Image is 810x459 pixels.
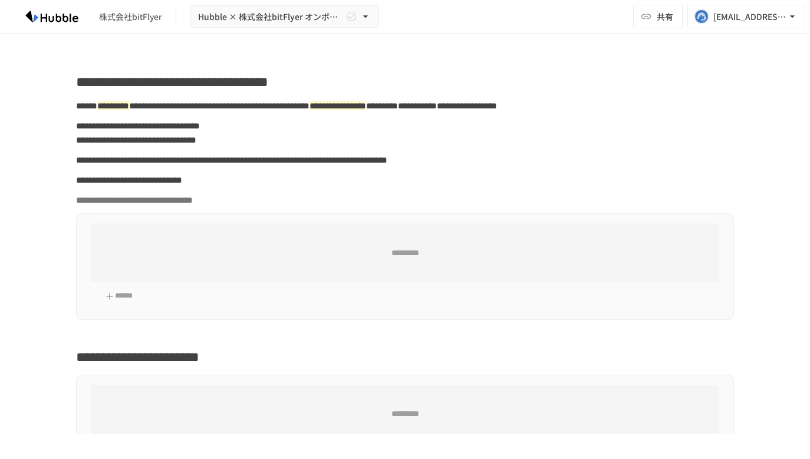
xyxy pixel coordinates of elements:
[633,5,683,28] button: 共有
[190,5,379,28] button: Hubble × 株式会社bitFlyer オンボーディングプロジェクト
[14,7,90,26] img: HzDRNkGCf7KYO4GfwKnzITak6oVsp5RHeZBEM1dQFiQ
[198,9,343,24] span: Hubble × 株式会社bitFlyer オンボーディングプロジェクト
[657,10,673,23] span: 共有
[99,11,162,23] div: 株式会社bitFlyer
[713,9,786,24] div: [EMAIL_ADDRESS][DOMAIN_NAME]
[687,5,805,28] button: [EMAIL_ADDRESS][DOMAIN_NAME]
